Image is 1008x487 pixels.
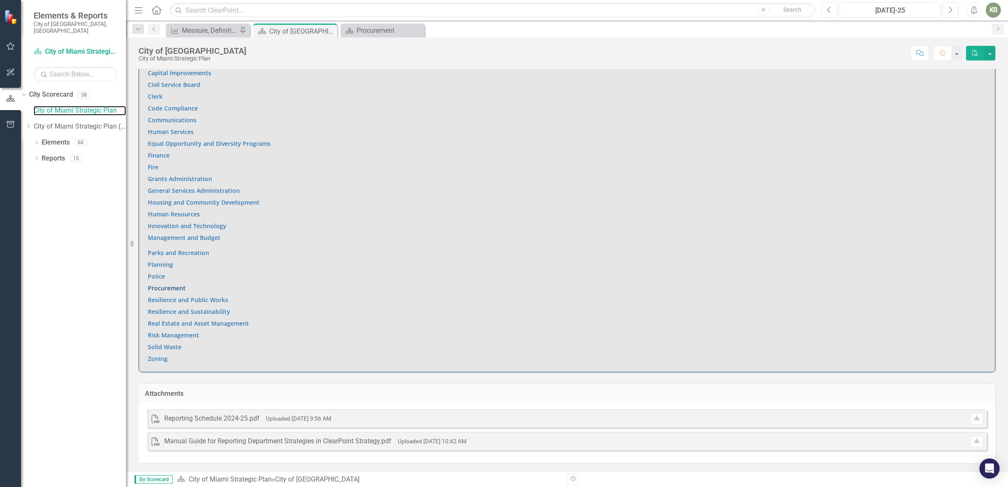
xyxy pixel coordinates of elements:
div: Open Intercom Messenger [979,458,1000,479]
a: Innovation and Technology [148,222,226,230]
h3: Attachments [145,390,989,397]
a: General Services Administration [148,187,240,195]
div: City of [GEOGRAPHIC_DATA] [139,46,246,55]
a: Resilience and Sustainability [148,308,230,316]
a: Grants Administration [148,175,212,183]
div: City of [GEOGRAPHIC_DATA] [275,475,360,483]
a: Clerk [148,92,163,100]
div: Reporting Schedule 2024-25.pdf [164,414,260,424]
button: Search [771,4,813,16]
a: Human Resources [148,210,200,218]
a: Human Services [148,128,194,136]
div: 15 [69,155,83,162]
a: Finance [148,151,170,159]
div: Manual Guide for Reporting Department Strategies in ClearPoint Strategy.pdf [164,437,391,446]
a: Civil Service Board [148,81,200,89]
small: Uploaded [DATE] 10:42 AM [398,438,467,445]
a: City of Miami Strategic Plan [34,106,126,116]
span: Search [783,6,801,13]
input: Search ClearPoint... [170,3,815,18]
a: Planning [148,261,173,269]
a: Measure, Definition, Intention, Source [168,25,237,36]
a: Capital Improvements [148,69,211,77]
div: City of [GEOGRAPHIC_DATA] [269,26,335,37]
a: Equal Opportunity and Diversity Programs [148,140,270,147]
a: Procurement [148,284,186,292]
a: City Scorecard [29,90,73,100]
a: Elements [42,138,70,147]
div: [DATE]-25 [843,5,937,16]
a: City of Miami Strategic Plan [189,475,272,483]
button: [DATE]-25 [840,3,940,18]
button: KB [986,3,1001,18]
small: City of [GEOGRAPHIC_DATA], [GEOGRAPHIC_DATA] [34,21,118,34]
a: Zoning [148,355,168,363]
a: Management and Budget [148,234,220,242]
div: » [177,475,561,484]
a: Reports [42,154,65,163]
a: Code Compliance [148,104,198,112]
a: Fire [148,163,158,171]
a: Housing and Community Development [148,198,260,206]
a: Parks and Recreation [148,249,209,257]
div: City of Miami Strategic Plan [139,55,246,62]
a: Real Estate and Asset Management [148,319,249,327]
a: City of Miami Strategic Plan (NEW) [34,122,126,132]
a: Risk Management [148,331,199,339]
a: Police [148,272,165,280]
div: 38 [77,91,91,98]
span: Elements & Reports [34,11,118,21]
span: By Scorecard [134,475,173,484]
img: ClearPoint Strategy [4,9,19,24]
a: Solid Waste [148,343,181,351]
a: Resilience and Public Works [148,296,228,304]
small: Uploaded [DATE] 9:56 AM [266,415,331,422]
div: 60 [74,139,87,146]
a: Communications [148,116,197,124]
div: Procurement [357,25,423,36]
a: Procurement [343,25,423,36]
input: Search Below... [34,67,118,82]
div: Measure, Definition, Intention, Source [182,25,237,36]
a: City of Miami Strategic Plan [34,47,118,57]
